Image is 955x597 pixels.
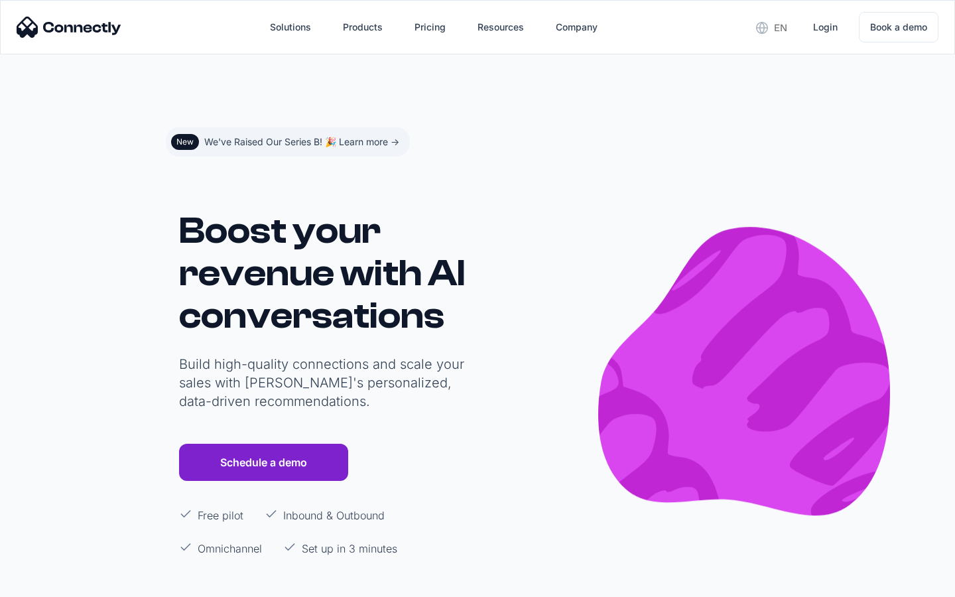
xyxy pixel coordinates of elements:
div: Pricing [414,18,446,36]
a: Pricing [404,11,456,43]
p: Inbound & Outbound [283,507,385,523]
ul: Language list [27,574,80,592]
h1: Boost your revenue with AI conversations [179,210,471,337]
p: Set up in 3 minutes [302,541,397,557]
p: Omnichannel [198,541,262,557]
div: Resources [477,18,524,36]
p: Free pilot [198,507,243,523]
div: Resources [467,11,535,43]
div: New [176,137,194,147]
div: Company [556,18,598,36]
div: Company [545,11,608,43]
a: NewWe've Raised Our Series B! 🎉 Learn more -> [166,127,410,157]
a: Schedule a demo [179,444,348,481]
a: Book a demo [859,12,938,42]
div: en [745,17,797,37]
aside: Language selected: English [13,572,80,592]
div: We've Raised Our Series B! 🎉 Learn more -> [204,133,399,151]
p: Build high-quality connections and scale your sales with [PERSON_NAME]'s personalized, data-drive... [179,355,471,411]
div: Solutions [270,18,311,36]
div: en [774,19,787,37]
a: Login [802,11,848,43]
div: Login [813,18,838,36]
div: Products [343,18,383,36]
div: Products [332,11,393,43]
div: Solutions [259,11,322,43]
img: Connectly Logo [17,17,121,38]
